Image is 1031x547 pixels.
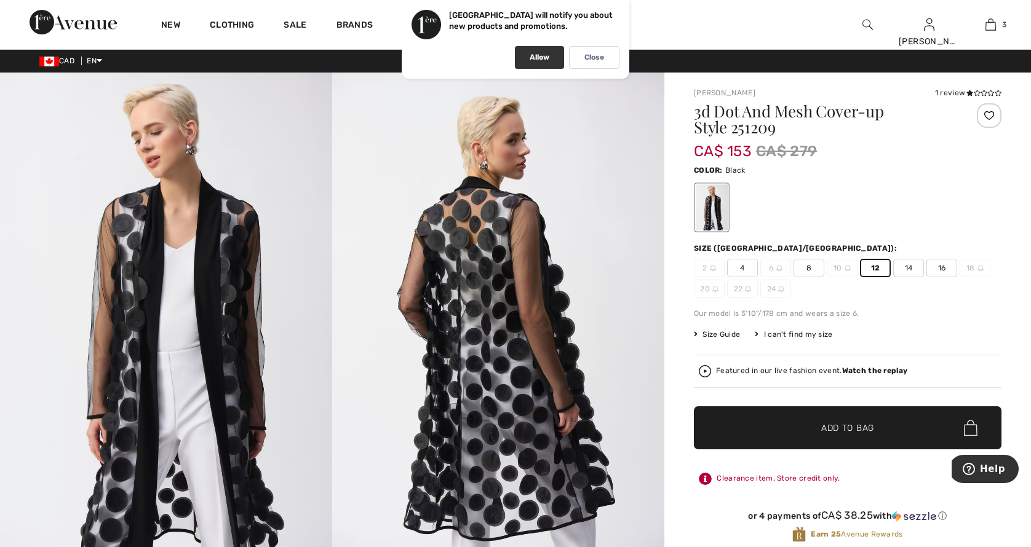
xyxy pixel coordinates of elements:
[694,280,725,298] span: 20
[862,17,873,32] img: search the website
[892,511,936,522] img: Sezzle
[696,184,728,230] div: Black
[821,509,873,521] span: CA$ 38.25
[39,57,59,66] img: Canadian Dollar
[924,18,934,30] a: Sign In
[161,20,180,33] a: New
[755,329,832,340] div: I can't find my size
[860,259,891,277] span: 12
[811,530,841,538] strong: Earn 25
[449,10,613,31] p: [GEOGRAPHIC_DATA] will notify you about new products and promotions.
[756,140,817,162] span: CA$ 279
[985,17,996,32] img: My Bag
[960,259,990,277] span: 18
[776,265,782,271] img: ring-m.svg
[760,280,791,298] span: 24
[811,529,902,540] span: Avenue Rewards
[745,286,751,292] img: ring-m.svg
[899,35,959,48] div: [PERSON_NAME]
[935,87,1001,98] div: 1 review
[792,526,806,543] img: Avenue Rewards
[952,455,1019,486] iframe: Opens a widget where you can find more information
[694,243,899,254] div: Size ([GEOGRAPHIC_DATA]/[GEOGRAPHIC_DATA]):
[694,329,740,340] span: Size Guide
[727,280,758,298] span: 22
[694,166,723,175] span: Color:
[960,17,1021,32] a: 3
[530,53,549,62] p: Allow
[694,406,1001,449] button: Add to Bag
[977,265,984,271] img: ring-m.svg
[30,10,117,34] img: 1ère Avenue
[712,286,719,292] img: ring-m.svg
[725,166,746,175] span: Black
[336,20,373,33] a: Brands
[694,510,1001,522] div: or 4 payments of with
[710,265,716,271] img: ring-m.svg
[926,259,957,277] span: 16
[694,259,725,277] span: 2
[893,259,924,277] span: 14
[694,89,755,97] a: [PERSON_NAME]
[964,420,977,436] img: Bag.svg
[584,53,604,62] p: Close
[87,57,102,65] span: EN
[924,17,934,32] img: My Info
[694,103,950,135] h1: 3d Dot And Mesh Cover-up Style 251209
[1002,19,1006,30] span: 3
[716,367,907,375] div: Featured in our live fashion event.
[39,57,79,65] span: CAD
[778,286,784,292] img: ring-m.svg
[694,308,1001,319] div: Our model is 5'10"/178 cm and wears a size 6.
[827,259,858,277] span: 10
[210,20,254,33] a: Clothing
[845,265,851,271] img: ring-m.svg
[699,365,711,377] img: Watch the replay
[694,510,1001,526] div: or 4 payments ofCA$ 38.25withSezzle Click to learn more about Sezzle
[794,259,824,277] span: 8
[821,422,874,435] span: Add to Bag
[727,259,758,277] span: 4
[284,20,306,33] a: Sale
[694,130,751,160] span: CA$ 153
[842,366,908,375] strong: Watch the replay
[694,468,1001,490] div: Clearance item. Store credit only.
[760,259,791,277] span: 6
